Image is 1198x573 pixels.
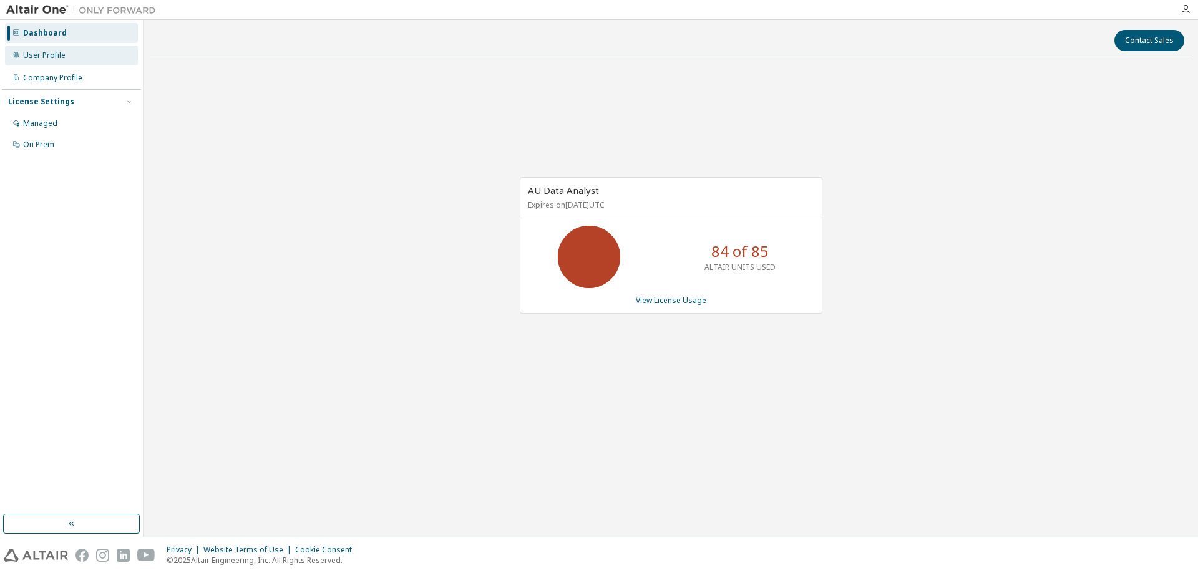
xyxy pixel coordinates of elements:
[4,549,68,562] img: altair_logo.svg
[167,555,359,566] p: © 2025 Altair Engineering, Inc. All Rights Reserved.
[23,28,67,38] div: Dashboard
[295,545,359,555] div: Cookie Consent
[1114,30,1184,51] button: Contact Sales
[528,184,599,196] span: AU Data Analyst
[167,545,203,555] div: Privacy
[23,140,54,150] div: On Prem
[528,200,811,210] p: Expires on [DATE] UTC
[711,241,769,262] p: 84 of 85
[23,73,82,83] div: Company Profile
[704,262,776,272] p: ALTAIR UNITS USED
[23,118,57,128] div: Managed
[23,51,66,60] div: User Profile
[96,549,109,562] img: instagram.svg
[636,295,706,306] a: View License Usage
[137,549,155,562] img: youtube.svg
[117,549,130,562] img: linkedin.svg
[75,549,89,562] img: facebook.svg
[203,545,295,555] div: Website Terms of Use
[6,4,162,16] img: Altair One
[8,97,74,107] div: License Settings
